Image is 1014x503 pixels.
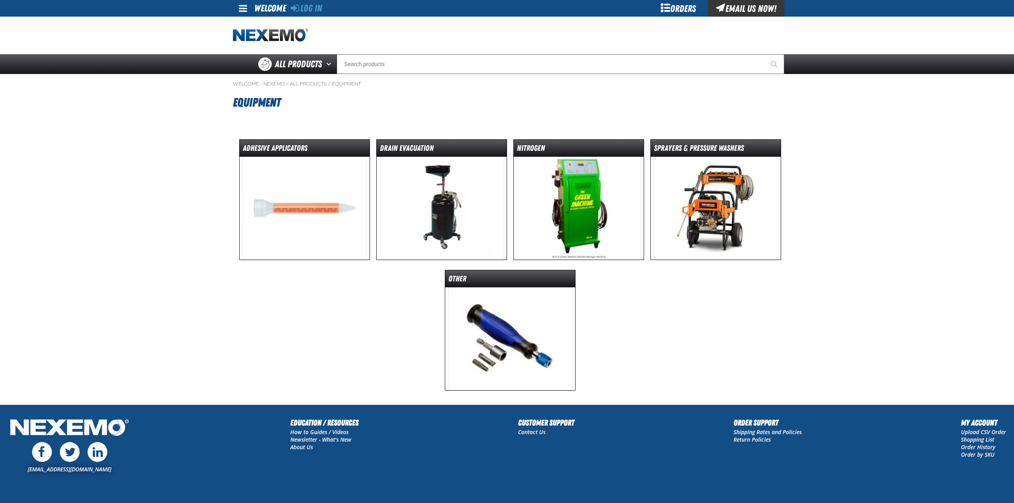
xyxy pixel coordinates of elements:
[518,428,545,436] a: Contact Us
[654,157,778,260] img: Sprayers & Pressure Washers
[233,28,308,42] img: Nexemo logo
[324,54,337,74] button: Open All Products pages
[734,428,802,436] a: Shipping Rates and Policies
[650,139,781,260] a: Sprayers & Pressure Washers
[275,57,322,71] span: All Products
[28,465,111,473] a: [EMAIL_ADDRESS][DOMAIN_NAME]
[445,273,575,287] dt: Other
[290,428,349,436] a: How to Guides / Videos
[239,139,370,260] a: Adhesive Applicators
[8,417,131,440] img: Nexemo Logo
[233,81,285,87] a: Welcome - Nexemo
[290,443,313,451] a: About Us
[233,28,308,42] a: Home
[961,443,995,451] a: Order History
[517,157,641,260] img: Nitrogen
[651,143,781,157] dt: Sprayers & Pressure Washers
[445,270,576,391] a: Other
[734,417,802,429] h2: Order Support
[332,81,361,87] a: Equipment
[377,143,507,157] dt: Drain Evacuation
[233,92,781,113] h1: Equipment
[961,451,995,458] a: Order by SKU
[448,287,573,390] img: Other
[961,417,1006,429] h2: My Account
[290,417,358,429] h2: Education / Resources
[514,143,644,157] dt: Nitrogen
[290,81,327,87] a: All Products
[734,436,771,443] a: Return Policies
[233,81,781,87] nav: Breadcrumbs
[328,81,331,87] span: /
[961,436,994,443] a: Shopping List
[290,436,351,443] a: Newsletter - What's New
[291,3,322,14] a: Log In
[764,54,784,74] button: Start Searching
[961,428,1006,436] a: Upload CSV Order
[286,81,289,87] span: /
[240,143,370,157] dt: Adhesive Applicators
[379,157,504,260] img: Drain Evacuation
[242,157,367,260] img: Adhesive Applicators
[376,139,507,260] a: Drain Evacuation
[513,139,644,260] a: Nitrogen
[337,54,784,74] input: Search
[518,417,574,429] h2: Customer Support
